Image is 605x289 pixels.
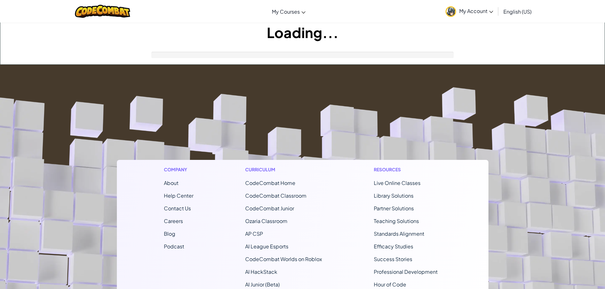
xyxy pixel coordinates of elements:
[245,218,287,224] a: Ozaria Classroom
[164,192,193,199] a: Help Center
[245,166,322,173] h1: Curriculum
[272,8,300,15] span: My Courses
[503,8,532,15] span: English (US)
[245,180,295,186] span: CodeCombat Home
[374,256,412,262] a: Success Stories
[374,166,441,173] h1: Resources
[164,180,178,186] a: About
[164,218,183,224] a: Careers
[245,230,263,237] a: AP CSP
[245,256,322,262] a: CodeCombat Worlds on Roblox
[0,23,605,42] h1: Loading...
[245,281,280,288] a: AI Junior (Beta)
[374,180,420,186] a: Live Online Classes
[245,205,294,212] a: CodeCombat Junior
[374,268,438,275] a: Professional Development
[374,192,413,199] a: Library Solutions
[269,3,309,20] a: My Courses
[374,281,406,288] a: Hour of Code
[245,268,277,275] a: AI HackStack
[374,230,424,237] a: Standards Alignment
[164,243,184,250] a: Podcast
[164,166,193,173] h1: Company
[446,6,456,17] img: avatar
[374,205,414,212] a: Partner Solutions
[75,5,131,18] img: CodeCombat logo
[164,205,191,212] span: Contact Us
[164,230,175,237] a: Blog
[245,243,288,250] a: AI League Esports
[500,3,535,20] a: English (US)
[374,243,413,250] a: Efficacy Studies
[459,8,493,14] span: My Account
[245,192,306,199] a: CodeCombat Classroom
[442,1,496,21] a: My Account
[374,218,419,224] a: Teaching Solutions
